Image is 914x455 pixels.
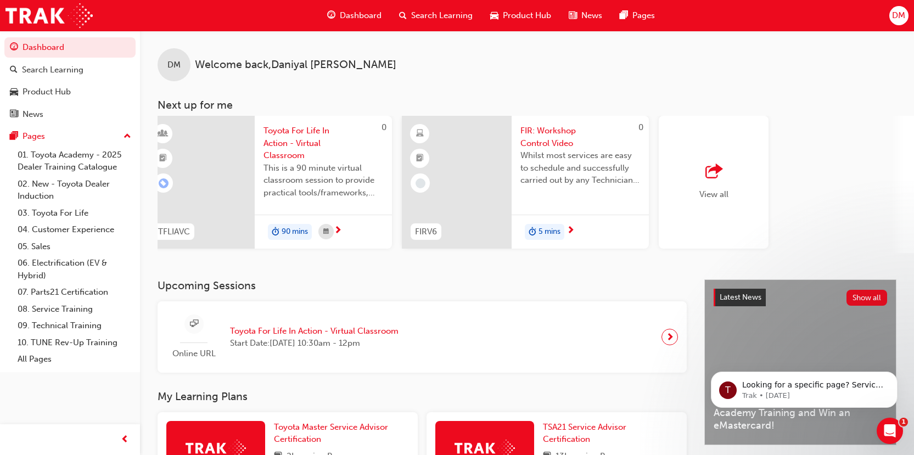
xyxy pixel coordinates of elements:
a: 01. Toyota Academy - 2025 Dealer Training Catalogue [13,147,136,176]
a: All Pages [13,351,136,368]
button: Pages [4,126,136,147]
span: next-icon [567,226,575,236]
span: Pages [632,9,655,22]
span: 1 [899,418,908,426]
span: News [581,9,602,22]
a: Latest NewsShow allHelp Shape the Future of Toyota Academy Training and Win an eMastercard! [704,279,896,445]
a: search-iconSearch Learning [390,4,481,27]
span: DM [167,59,181,71]
a: 05. Sales [13,238,136,255]
span: guage-icon [10,43,18,53]
a: Latest NewsShow all [714,289,887,306]
h3: Upcoming Sessions [158,279,687,292]
span: Search Learning [411,9,473,22]
span: pages-icon [620,9,628,23]
span: guage-icon [327,9,335,23]
span: learningResourceType_ELEARNING-icon [416,127,424,141]
a: TSA21 Service Advisor Certification [543,421,678,446]
span: learningRecordVerb_NONE-icon [416,178,425,188]
a: 04. Customer Experience [13,221,136,238]
span: Welcome back , Daniyal [PERSON_NAME] [195,59,396,71]
span: Toyota For Life In Action - Virtual Classroom [230,325,399,338]
img: Trak [5,3,93,28]
a: Toyota Master Service Advisor Certification [274,421,409,446]
span: duration-icon [529,225,536,239]
a: guage-iconDashboard [318,4,390,27]
span: DM [892,9,905,22]
a: car-iconProduct Hub [481,4,560,27]
a: News [4,104,136,125]
button: View all [659,116,906,253]
span: FIR: Workshop Control Video [520,125,640,149]
a: 03. Toyota For Life [13,205,136,222]
a: 0FIRV6FIR: Workshop Control VideoWhilst most services are easy to schedule and successfully carri... [402,116,649,249]
span: Toyota Master Service Advisor Certification [274,422,388,445]
span: sessionType_ONLINE_URL-icon [190,317,198,331]
div: News [23,108,43,121]
span: prev-icon [121,433,129,447]
button: DashboardSearch LearningProduct HubNews [4,35,136,126]
span: TFLIAVC [158,226,190,238]
a: Search Learning [4,60,136,80]
span: TSA21 Service Advisor Certification [543,422,626,445]
span: View all [699,189,728,199]
span: next-icon [666,329,674,345]
a: 08. Service Training [13,301,136,318]
a: 02. New - Toyota Dealer Induction [13,176,136,205]
h3: My Learning Plans [158,390,687,403]
button: DM [889,6,909,25]
span: outbound-icon [705,164,722,179]
span: car-icon [10,87,18,97]
span: Whilst most services are easy to schedule and successfully carried out by any Technician, complex... [520,149,640,187]
span: calendar-icon [323,225,329,239]
span: FIRV6 [415,226,437,238]
a: Product Hub [4,82,136,102]
a: 06. Electrification (EV & Hybrid) [13,255,136,284]
iframe: Intercom notifications message [694,349,914,425]
span: next-icon [334,226,342,236]
span: learningRecordVerb_ENROLL-icon [159,178,169,188]
span: 0 [638,122,643,132]
span: learningResourceType_INSTRUCTOR_LED-icon [159,127,167,141]
span: booktick-icon [159,151,167,166]
span: up-icon [124,130,131,144]
h3: Next up for me [140,99,914,111]
span: search-icon [399,9,407,23]
span: duration-icon [272,225,279,239]
a: Dashboard [4,37,136,58]
span: Latest News [720,293,761,302]
a: 09. Technical Training [13,317,136,334]
span: search-icon [10,65,18,75]
iframe: Intercom live chat [877,418,903,444]
span: Start Date: [DATE] 10:30am - 12pm [230,337,399,350]
span: car-icon [490,9,498,23]
a: 07. Parts21 Certification [13,284,136,301]
span: booktick-icon [416,151,424,166]
a: news-iconNews [560,4,611,27]
div: Product Hub [23,86,71,98]
span: This is a 90 minute virtual classroom session to provide practical tools/frameworks, behaviours a... [263,162,383,199]
button: Show all [846,290,888,306]
span: Product Hub [503,9,551,22]
a: pages-iconPages [611,4,664,27]
a: 0TFLIAVCToyota For Life In Action - Virtual ClassroomThis is a 90 minute virtual classroom sessio... [145,116,392,249]
span: Toyota For Life In Action - Virtual Classroom [263,125,383,162]
span: 0 [382,122,386,132]
a: Online URLToyota For Life In Action - Virtual ClassroomStart Date:[DATE] 10:30am - 12pm [166,310,678,364]
div: Search Learning [22,64,83,76]
span: 5 mins [539,226,560,238]
span: pages-icon [10,132,18,142]
span: news-icon [10,110,18,120]
span: Online URL [166,347,221,360]
a: 10. TUNE Rev-Up Training [13,334,136,351]
span: 90 mins [282,226,308,238]
span: Dashboard [340,9,382,22]
div: Pages [23,130,45,143]
span: news-icon [569,9,577,23]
